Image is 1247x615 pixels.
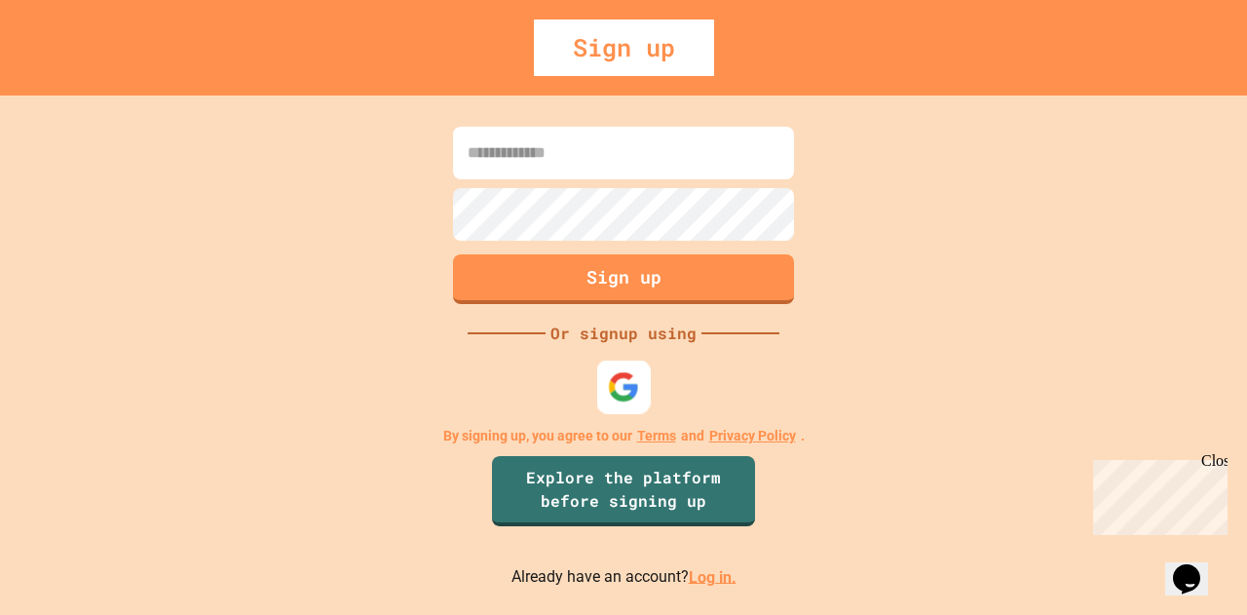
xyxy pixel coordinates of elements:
div: Chat with us now!Close [8,8,134,124]
a: Terms [637,426,676,446]
button: Sign up [453,254,794,304]
p: Already have an account? [511,565,737,590]
iframe: chat widget [1085,452,1228,535]
a: Explore the platform before signing up [492,456,755,526]
a: Log in. [689,567,737,586]
iframe: chat widget [1165,537,1228,596]
a: Privacy Policy [709,426,796,446]
div: Or signup using [546,322,701,345]
img: google-icon.svg [608,370,640,403]
div: Sign up [534,19,714,76]
p: By signing up, you agree to our and . [443,426,805,446]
